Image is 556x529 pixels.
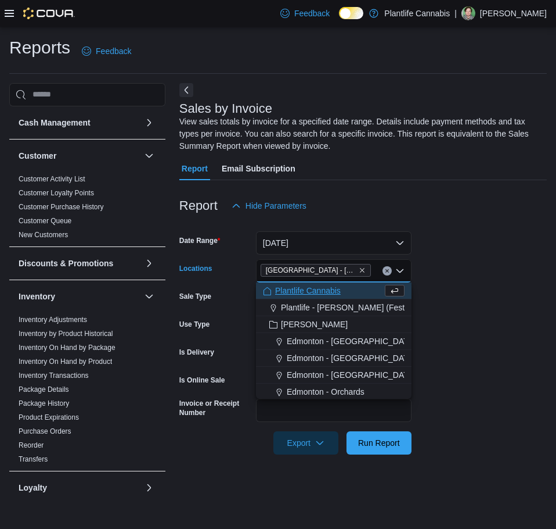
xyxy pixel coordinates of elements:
span: Plantlife - [PERSON_NAME] (Festival) [281,302,420,313]
span: Feedback [294,8,330,19]
label: Is Online Sale [179,376,225,385]
button: Run Report [346,431,411,455]
span: Transfers [19,455,48,464]
a: Inventory On Hand by Product [19,358,112,366]
span: Package Details [19,385,69,394]
span: Inventory On Hand by Product [19,357,112,366]
a: Customer Purchase History [19,203,104,211]
div: View sales totals by invoice for a specified date range. Details include payment methods and tax ... [179,116,541,152]
a: Customer Activity List [19,175,85,183]
p: | [454,6,457,20]
span: Plantlife Cannabis [275,285,341,296]
span: Export [280,431,331,455]
p: Plantlife Cannabis [384,6,450,20]
span: Package History [19,399,69,408]
h3: Discounts & Promotions [19,258,113,269]
h3: Report [179,199,218,213]
button: [PERSON_NAME] [256,316,411,333]
button: Edmonton - [GEOGRAPHIC_DATA] [256,350,411,367]
label: Date Range [179,236,221,245]
h3: Customer [19,150,56,162]
span: [PERSON_NAME] [281,319,348,330]
a: Transfers [19,455,48,463]
label: Use Type [179,320,210,329]
a: Inventory Transactions [19,371,89,380]
span: Purchase Orders [19,427,71,436]
span: Dark Mode [339,19,340,20]
button: Inventory [19,291,140,302]
span: New Customers [19,230,68,240]
p: [PERSON_NAME] [480,6,547,20]
button: Plantlife - [PERSON_NAME] (Festival) [256,299,411,316]
span: Reorder [19,441,44,450]
button: Discounts & Promotions [142,256,156,270]
span: Edmonton - [GEOGRAPHIC_DATA] [287,335,416,347]
span: Run Report [358,437,400,449]
img: Cova [23,8,75,19]
button: Next [179,83,193,97]
span: [GEOGRAPHIC_DATA] - [GEOGRAPHIC_DATA] [266,264,356,276]
h3: Cash Management [19,117,91,128]
a: Package Details [19,385,69,394]
button: Close list of options [395,266,405,276]
span: Edmonton - [GEOGRAPHIC_DATA] [287,352,416,364]
a: Package History [19,399,69,408]
a: Reorder [19,441,44,449]
span: Inventory Transactions [19,371,89,380]
a: Inventory On Hand by Package [19,344,115,352]
span: Inventory by Product Historical [19,329,113,338]
a: Inventory Adjustments [19,316,87,324]
span: Report [182,157,208,180]
a: Customer Queue [19,217,71,225]
span: Customer Activity List [19,174,85,184]
a: Purchase Orders [19,427,71,435]
label: Is Delivery [179,348,214,357]
h1: Reports [9,36,70,59]
button: Plantlife Cannabis [256,283,411,299]
span: Customer Loyalty Points [19,188,94,198]
a: Feedback [276,2,334,25]
h3: Sales by Invoice [179,102,272,116]
a: Product Expirations [19,413,79,421]
div: Inventory [9,313,165,471]
div: Rian Lamontagne [461,6,475,20]
a: New Customers [19,231,68,239]
span: Feedback [96,45,131,57]
button: Cash Management [142,116,156,130]
span: Email Subscription [222,157,295,180]
button: Loyalty [142,481,156,495]
span: Hide Parameters [245,200,306,212]
button: [DATE] [256,231,411,255]
span: Product Expirations [19,413,79,422]
span: Edmonton - Orchards [287,386,364,398]
button: Inventory [142,289,156,303]
span: Customer Queue [19,216,71,226]
input: Dark Mode [339,7,363,19]
button: Remove Edmonton - South Common from selection in this group [359,267,366,274]
h3: Loyalty [19,482,47,494]
a: Feedback [77,40,136,63]
button: Cash Management [19,117,140,128]
button: Discounts & Promotions [19,258,140,269]
label: Locations [179,264,212,273]
button: Edmonton - Orchards [256,384,411,401]
span: Edmonton - [GEOGRAPHIC_DATA] [287,369,416,381]
button: Edmonton - [GEOGRAPHIC_DATA] [256,367,411,384]
button: Clear input [382,266,392,276]
span: Edmonton - South Common [261,264,371,277]
h3: Inventory [19,291,55,302]
button: Customer [19,150,140,162]
label: Invoice or Receipt Number [179,399,251,417]
button: Loyalty [19,482,140,494]
span: Customer Purchase History [19,202,104,212]
button: Hide Parameters [227,194,311,217]
div: Customer [9,172,165,246]
button: Customer [142,149,156,163]
span: Inventory On Hand by Package [19,343,115,352]
button: Export [273,431,338,455]
label: Sale Type [179,292,211,301]
button: Edmonton - [GEOGRAPHIC_DATA] [256,333,411,350]
a: Customer Loyalty Points [19,189,94,197]
a: Inventory by Product Historical [19,330,113,338]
